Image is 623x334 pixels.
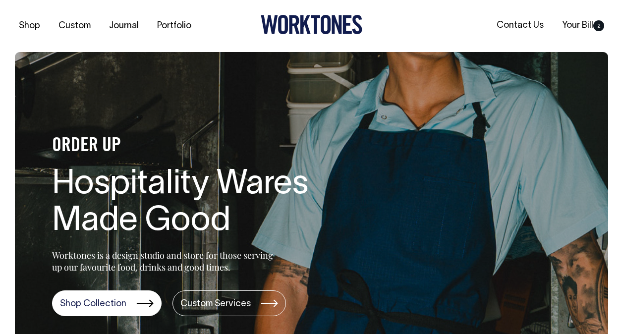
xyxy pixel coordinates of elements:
[52,167,369,241] h1: Hospitality Wares Made Good
[153,18,195,34] a: Portfolio
[52,249,278,273] p: Worktones is a design studio and store for those serving up our favourite food, drinks and good t...
[55,18,95,34] a: Custom
[593,20,604,31] span: 2
[15,18,44,34] a: Shop
[52,136,369,157] h4: ORDER UP
[105,18,143,34] a: Journal
[172,290,286,316] a: Custom Services
[493,17,548,34] a: Contact Us
[558,17,608,34] a: Your Bill2
[52,290,162,316] a: Shop Collection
